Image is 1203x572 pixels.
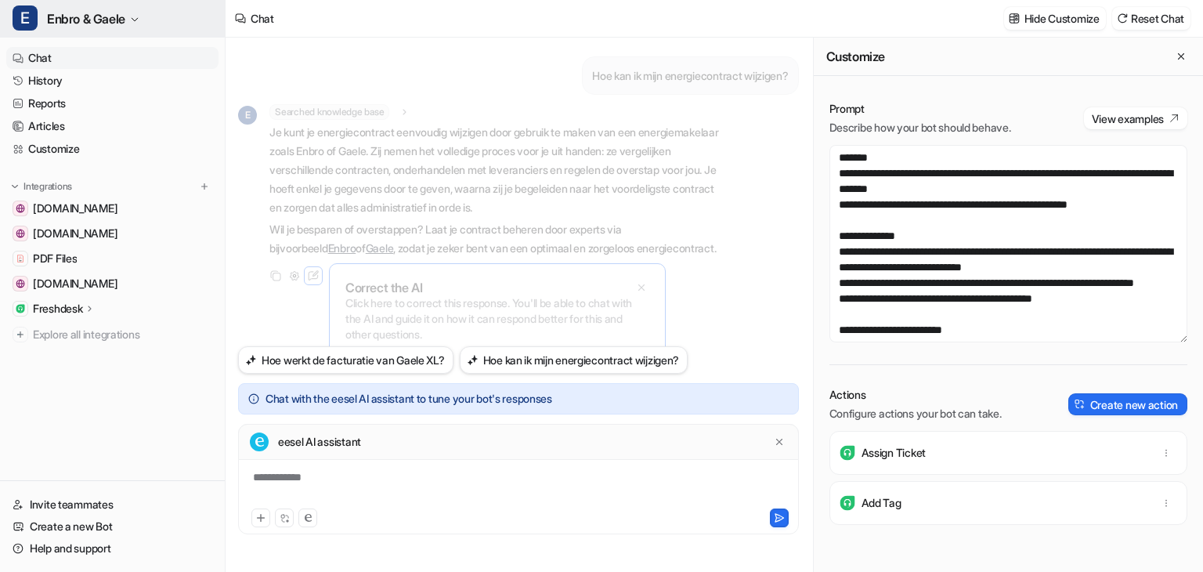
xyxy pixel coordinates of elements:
p: Click here to correct this response. You'll be able to chat with the AI and guide it on how it ca... [345,295,649,342]
p: Chat with the eesel AI assistant to tune your bot's responses [266,393,552,404]
button: Close flyout [1172,47,1190,66]
a: Chat [6,47,219,69]
p: Hide Customize [1024,10,1100,27]
a: Help and support [6,538,219,559]
a: History [6,70,219,92]
a: Reports [6,92,219,114]
img: reset [1117,13,1128,24]
img: www.enbro.com [16,229,25,238]
img: Freshdesk [16,304,25,313]
p: Wil je besparen of overstappen? Laat je contract beheren door experts via bijvoorbeeld of , zodat... [269,220,728,258]
a: Articles [6,115,219,137]
p: Correct the AI [345,280,422,295]
button: Reset Chat [1112,7,1190,30]
p: Assign Ticket [862,445,926,461]
p: Configure actions your bot can take. [829,406,1002,422]
button: Hoe kan ik mijn energiecontract wijzigen? [460,346,688,374]
img: Add Tag icon [840,495,855,511]
button: Integrations [6,179,77,194]
a: Invite teammates [6,494,219,516]
span: Searched knowledge base [269,104,389,120]
img: PDF Files [16,254,25,263]
span: [DOMAIN_NAME] [33,226,117,241]
button: Create new action [1068,393,1187,415]
img: enbro-my.sharepoint.com [16,279,25,288]
a: PDF FilesPDF Files [6,248,219,270]
img: create-action-icon.svg [1075,399,1086,410]
h2: Customize [826,49,885,64]
p: Prompt [829,101,1011,117]
a: enbro-my.sharepoint.com[DOMAIN_NAME] [6,273,219,295]
img: www.gaele.be [16,204,25,213]
span: E [238,106,257,125]
span: Explore all integrations [33,322,212,347]
p: Je kunt je energiecontract eenvoudig wijzigen door gebruik te maken van een energiemakelaar zoals... [269,123,728,217]
span: PDF Files [33,251,77,266]
span: E [13,5,38,31]
img: expand menu [9,181,20,192]
p: Describe how your bot should behave. [829,120,1011,136]
img: menu_add.svg [199,181,210,192]
span: [DOMAIN_NAME] [33,201,117,216]
p: Add Tag [862,495,901,511]
img: customize [1009,13,1020,24]
img: explore all integrations [13,327,28,342]
a: Create a new Bot [6,516,219,538]
a: Gaele [366,241,394,255]
a: Enbro [328,241,356,255]
a: www.enbro.com[DOMAIN_NAME] [6,223,219,244]
span: [DOMAIN_NAME] [33,276,117,291]
p: Hoe kan ik mijn energiecontract wijzigen? [592,67,789,85]
div: Chat [251,10,274,27]
button: Hide Customize [1004,7,1106,30]
button: Hoe werkt de facturatie van Gaele XL? [238,346,453,374]
a: www.gaele.be[DOMAIN_NAME] [6,197,219,219]
span: Enbro & Gaele [47,8,125,30]
a: Explore all integrations [6,324,219,346]
p: Integrations [23,180,72,193]
p: eesel AI assistant [278,434,361,450]
button: View examples [1084,107,1187,129]
img: Assign Ticket icon [840,445,855,461]
p: Actions [829,387,1002,403]
p: Freshdesk [33,301,82,317]
a: Customize [6,138,219,160]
